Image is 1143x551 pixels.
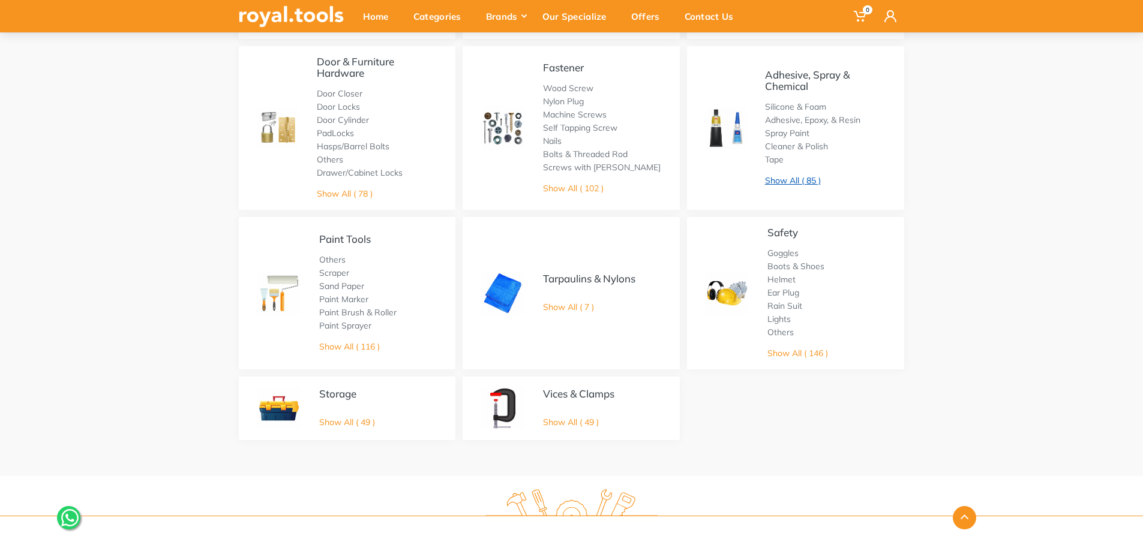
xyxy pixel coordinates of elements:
a: Door Cylinder [317,115,369,125]
div: Offers [623,4,676,29]
img: Royal - Paint Tools [257,271,301,315]
a: Door & Furniture Hardware [317,55,394,79]
img: royal.tools Logo [485,489,658,522]
a: Boots & Shoes [767,261,824,272]
a: Others [319,254,346,265]
a: Ear Plug [767,287,799,298]
a: Helmet [767,274,796,285]
a: Paint Sprayer [319,320,371,331]
a: Drawer/Cabinet Locks [317,167,403,178]
a: Show All ( 49 ) [543,417,599,427]
img: Royal - Safety [705,271,749,315]
img: Royal - Door & Furniture Hardware [257,107,299,149]
a: Others [317,154,343,165]
img: Royal - Adhesive, Spray & Chemical [705,107,746,149]
a: Others [767,327,794,338]
a: Paint Brush & Roller [319,307,397,318]
a: Sand Paper [319,281,364,291]
a: Show All ( 78 ) [317,188,373,199]
a: Lights [767,314,791,324]
a: Show All ( 85 ) [765,175,821,186]
a: Hasps/Barrel Bolts [317,141,389,152]
a: Tape [765,154,784,165]
a: Tarpaulins & Nylons [543,272,635,285]
a: Scraper [319,267,349,278]
a: Adhesive, Epoxy, & Resin [765,115,860,125]
img: Royal - Fastener [481,106,525,150]
a: Spray Paint [765,128,809,138]
a: Door Locks [317,101,360,112]
a: Paint Marker [319,294,368,305]
div: Contact Us [676,4,750,29]
div: Home [355,4,405,29]
a: Goggles [767,248,799,258]
a: Show All ( 146 ) [767,348,828,359]
span: 0 [863,5,872,14]
img: Royal - Tarpaulins & Nylons [481,271,525,315]
a: Nylon Plug [543,96,584,107]
div: Our Specialize [534,4,623,29]
div: Categories [405,4,478,29]
a: Adhesive, Spray & Chemical [765,68,850,92]
a: Storage [319,387,356,400]
a: Fastener [543,61,584,74]
a: Cleaner & Polish [765,141,828,152]
a: Show All ( 49 ) [319,417,375,427]
a: PadLocks [317,128,354,138]
a: Bolts & Threaded Rod [543,149,628,159]
a: Safety [767,226,798,239]
a: Nails [543,136,562,146]
a: Wood Screw [543,83,593,94]
a: Self Tapping Screw [543,122,617,133]
img: Royal - Vices & Clamps [481,386,525,430]
a: Paint Tools [319,233,371,245]
a: Rain Suit [767,300,802,311]
a: Show All ( 102 ) [543,183,604,194]
a: Door Closer [317,88,362,99]
a: Machine Screws [543,109,607,120]
img: Royal - Storage [257,386,301,430]
a: Vices & Clamps [543,387,614,400]
img: royal.tools Logo [239,6,344,27]
a: Show All ( 116 ) [319,341,380,352]
a: Silicone & Foam [765,101,826,112]
div: Brands [478,4,534,29]
a: Screws with [PERSON_NAME] [543,162,661,173]
a: Show All ( 7 ) [543,302,594,312]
